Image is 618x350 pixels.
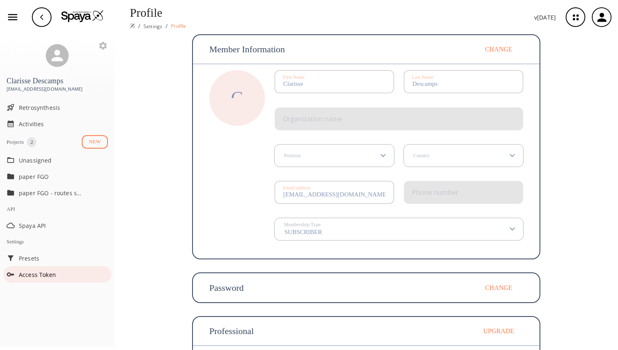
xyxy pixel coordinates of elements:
[3,185,111,201] div: paper FGO - routes spaya
[19,270,108,279] span: Access Token
[474,321,523,341] button: Upgrade
[3,116,111,132] div: Activities
[282,222,321,227] label: Membership Type
[7,77,108,85] h3: Clarisse Descamps
[3,217,111,234] div: Spaya API
[283,116,342,122] div: Organization name
[412,189,459,196] div: Phone number
[283,185,311,190] div: Email address
[231,89,243,107] div: C
[19,103,108,112] span: Retrosynthesis
[3,168,111,185] div: paper FGO
[130,4,186,22] p: Profile
[27,138,36,146] span: 2
[19,156,108,165] span: Unassigned
[82,135,108,149] button: NEW
[283,75,305,80] div: First Name
[209,45,285,54] p: Member Information
[534,13,556,22] p: v [DATE]
[209,283,244,292] p: Password
[130,23,135,28] img: Spaya logo
[474,278,523,298] button: Change
[7,85,108,93] span: [EMAIL_ADDRESS][DOMAIN_NAME]
[171,22,186,29] p: Profile
[19,172,84,181] p: paper FGO
[61,10,104,22] img: Logo Spaya
[138,22,140,30] li: /
[143,23,162,30] a: Settings
[217,98,257,106] label: Select image
[7,137,24,147] div: Projects
[474,40,523,59] button: Change
[282,153,301,158] label: Position
[19,221,108,230] span: Spaya API
[3,250,111,266] div: Presets
[19,254,108,263] span: Presets
[19,120,108,128] span: Activities
[3,266,111,283] div: Access Token
[411,153,430,158] label: Country
[209,327,254,336] p: Professional
[412,75,433,80] div: Last Name
[3,99,111,116] div: Retrosynthesis
[3,152,111,168] div: Unassigned
[19,189,84,197] p: paper FGO - routes spaya
[166,22,168,30] li: /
